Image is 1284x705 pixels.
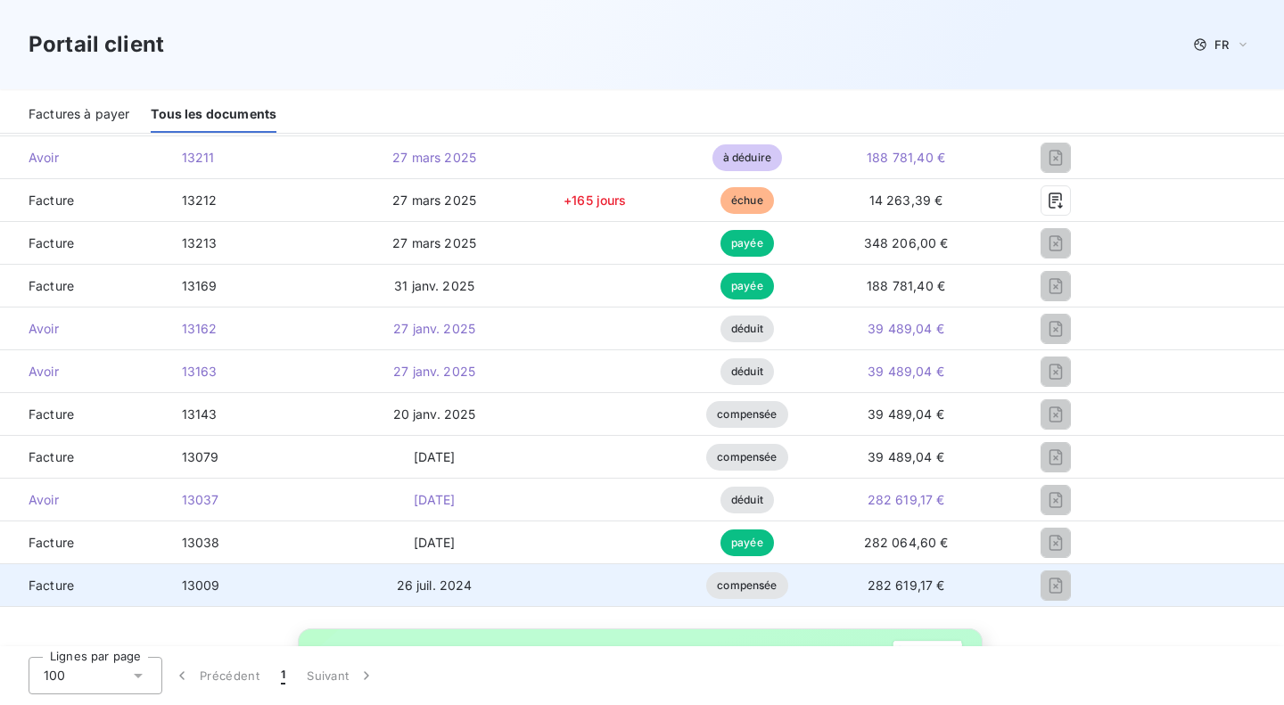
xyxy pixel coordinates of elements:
[868,492,945,507] span: 282 619,17 €
[182,535,220,550] span: 13038
[29,29,164,61] h3: Portail client
[414,535,456,550] span: [DATE]
[720,487,774,513] span: déduit
[14,448,153,466] span: Facture
[864,535,949,550] span: 282 064,60 €
[14,320,153,338] span: Avoir
[394,278,474,293] span: 31 janv. 2025
[270,657,296,694] button: 1
[44,667,65,685] span: 100
[706,572,787,599] span: compensée
[182,235,218,250] span: 13213
[182,321,218,336] span: 13162
[182,449,219,464] span: 13079
[414,449,456,464] span: [DATE]
[868,364,944,379] span: 39 489,04 €
[14,577,153,594] span: Facture
[393,406,476,422] span: 20 janv. 2025
[720,529,774,556] span: payée
[867,278,945,293] span: 188 781,40 €
[14,192,153,209] span: Facture
[151,96,276,134] div: Tous les documents
[706,401,787,428] span: compensée
[182,193,218,208] span: 13212
[14,149,153,167] span: Avoir
[720,230,774,257] span: payée
[392,235,476,250] span: 27 mars 2025
[868,406,944,422] span: 39 489,04 €
[393,321,475,336] span: 27 janv. 2025
[14,363,153,381] span: Avoir
[14,234,153,252] span: Facture
[720,187,774,214] span: échue
[182,578,220,593] span: 13009
[14,491,153,509] span: Avoir
[1214,37,1229,52] span: FR
[397,578,473,593] span: 26 juil. 2024
[712,144,782,171] span: à déduire
[29,96,129,134] div: Factures à payer
[182,150,215,165] span: 13211
[706,444,787,471] span: compensée
[182,364,218,379] span: 13163
[14,406,153,423] span: Facture
[393,364,475,379] span: 27 janv. 2025
[720,358,774,385] span: déduit
[296,657,386,694] button: Suivant
[868,321,944,336] span: 39 489,04 €
[392,150,476,165] span: 27 mars 2025
[182,278,218,293] span: 13169
[869,193,943,208] span: 14 263,39 €
[162,657,270,694] button: Précédent
[867,150,945,165] span: 188 781,40 €
[720,273,774,299] span: payée
[392,193,476,208] span: 27 mars 2025
[281,667,285,685] span: 1
[720,316,774,342] span: déduit
[182,492,219,507] span: 13037
[182,406,218,422] span: 13143
[868,578,945,593] span: 282 619,17 €
[14,534,153,552] span: Facture
[864,235,949,250] span: 348 206,00 €
[414,492,456,507] span: [DATE]
[868,449,944,464] span: 39 489,04 €
[564,193,627,208] span: +165 jours
[14,277,153,295] span: Facture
